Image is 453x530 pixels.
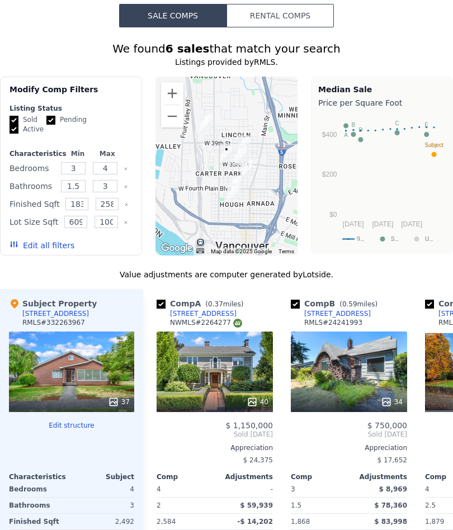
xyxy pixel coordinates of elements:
[161,105,183,127] button: Zoom out
[425,518,444,526] span: 1,879
[46,115,87,125] label: Pending
[318,95,446,111] div: Price per Square Foot
[10,240,74,251] button: Edit all filters
[425,485,430,493] span: 4
[424,122,428,128] text: E
[233,319,242,328] img: NWMLS Logo
[124,184,128,189] button: Clear
[170,318,242,328] div: NWMLS # 2264277
[22,318,85,327] div: RMLS # 332263967
[10,84,133,104] div: Modify Comp Filters
[124,220,128,225] button: Clear
[240,501,273,509] span: $ 59,939
[9,514,69,529] div: Finished Sqft
[124,202,129,207] button: Clear
[72,472,134,481] div: Subject
[335,300,382,308] span: ( miles)
[10,149,61,158] div: Characteristics
[425,235,433,243] text: U…
[157,430,273,439] span: Sold [DATE]
[74,481,134,497] div: 4
[157,472,215,481] div: Comp
[157,485,161,493] span: 4
[279,248,294,254] a: Terms
[424,142,443,148] text: Subject
[372,220,393,228] text: [DATE]
[10,116,18,125] input: Sold
[158,241,195,255] img: Google
[157,443,273,452] div: Appreciation
[304,309,371,318] div: [STREET_ADDRESS]
[226,4,334,27] button: Rental Comps
[158,241,195,255] a: Open this area in Google Maps (opens a new window)
[318,84,446,95] div: Median Sale
[208,300,223,308] span: 0.37
[10,125,18,134] input: Active
[291,498,347,513] div: 1.5
[291,485,295,493] span: 3
[367,421,407,430] span: $ 750,000
[157,498,213,513] div: 2
[235,155,257,183] div: 200 W 29th St
[166,42,210,55] strong: 6 sales
[217,481,273,497] div: -
[322,131,337,139] text: $400
[225,421,273,430] span: $ 1,150,000
[247,396,268,408] div: 40
[74,514,134,529] div: 2,492
[381,396,403,408] div: 34
[233,131,254,159] div: 220 W 36th St
[343,220,364,228] text: [DATE]
[9,498,69,513] div: Bathrooms
[9,472,72,481] div: Characteristics
[243,456,273,464] span: $ 24,375
[395,120,399,126] text: C
[230,141,251,169] div: 308 W 33rd St
[95,149,120,158] div: Max
[211,248,272,254] span: Map data ©2025 Google
[124,167,128,171] button: Clear
[374,501,407,509] span: $ 78,360
[357,235,364,243] text: 9…
[157,309,237,318] a: [STREET_ADDRESS]
[65,149,91,158] div: Min
[329,211,337,219] text: $0
[401,220,422,228] text: [DATE]
[379,485,407,493] span: $ 8,969
[291,472,349,481] div: Comp
[291,443,407,452] div: Appreciation
[170,309,237,318] div: [STREET_ADDRESS]
[291,298,382,309] div: Comp B
[215,472,273,481] div: Adjustments
[74,498,134,513] div: 3
[374,518,407,526] span: $ 83,998
[196,248,204,253] button: Keyboard shortcuts
[10,160,55,176] div: Bedrooms
[344,132,348,138] text: A
[201,300,248,308] span: ( miles)
[9,421,134,430] button: Edit structure
[196,108,217,136] div: 4200 NW Rose St
[9,481,69,497] div: Bedrooms
[352,122,356,128] text: B
[224,171,245,199] div: 421 W 25th St
[10,214,58,230] div: Lot Size Sqft
[377,456,407,464] span: $ 17,652
[318,111,446,250] svg: A chart.
[10,125,44,134] label: Active
[216,139,237,167] div: 3308 Grant St
[119,4,226,27] button: Sale Comps
[10,104,133,113] div: Listing Status
[9,298,97,309] div: Subject Property
[157,298,248,309] div: Comp A
[108,396,130,408] div: 37
[157,518,176,526] span: 2,584
[322,171,337,178] text: $200
[46,116,55,125] input: Pending
[358,127,362,133] text: D
[161,82,183,105] button: Zoom in
[304,318,362,327] div: RMLS # 24241993
[22,309,89,318] div: [STREET_ADDRESS]
[349,472,407,481] div: Adjustments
